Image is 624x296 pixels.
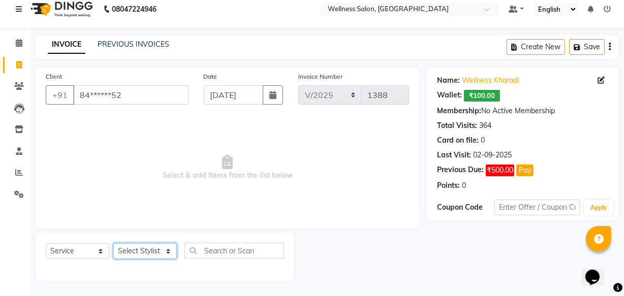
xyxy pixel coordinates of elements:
[437,180,460,191] div: Points:
[98,40,169,49] a: PREVIOUS INVOICES
[437,135,479,146] div: Card on file:
[437,150,471,160] div: Last Visit:
[46,72,62,81] label: Client
[437,120,477,131] div: Total Visits:
[462,75,519,86] a: Wellness Kharadi
[298,72,342,81] label: Invoice Number
[48,36,85,54] a: INVOICE
[46,85,74,105] button: +91
[481,135,485,146] div: 0
[516,165,534,176] button: Pay
[479,120,491,131] div: 364
[584,200,613,215] button: Apply
[73,85,189,105] input: Search by Name/Mobile/Email/Code
[437,90,462,102] div: Wallet:
[581,255,614,286] iframe: chat widget
[437,75,460,86] div: Name:
[462,180,466,191] div: 0
[507,39,565,55] button: Create New
[437,106,481,116] div: Membership:
[464,90,500,102] span: ₹100.00
[494,200,580,215] input: Enter Offer / Coupon Code
[46,117,409,218] span: Select & add items from the list below
[486,165,514,176] span: ₹500.00
[437,202,494,213] div: Coupon Code
[473,150,512,160] div: 02-09-2025
[204,72,217,81] label: Date
[569,39,605,55] button: Save
[437,106,609,116] div: No Active Membership
[184,243,284,258] input: Search or Scan
[437,165,484,176] div: Previous Due:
